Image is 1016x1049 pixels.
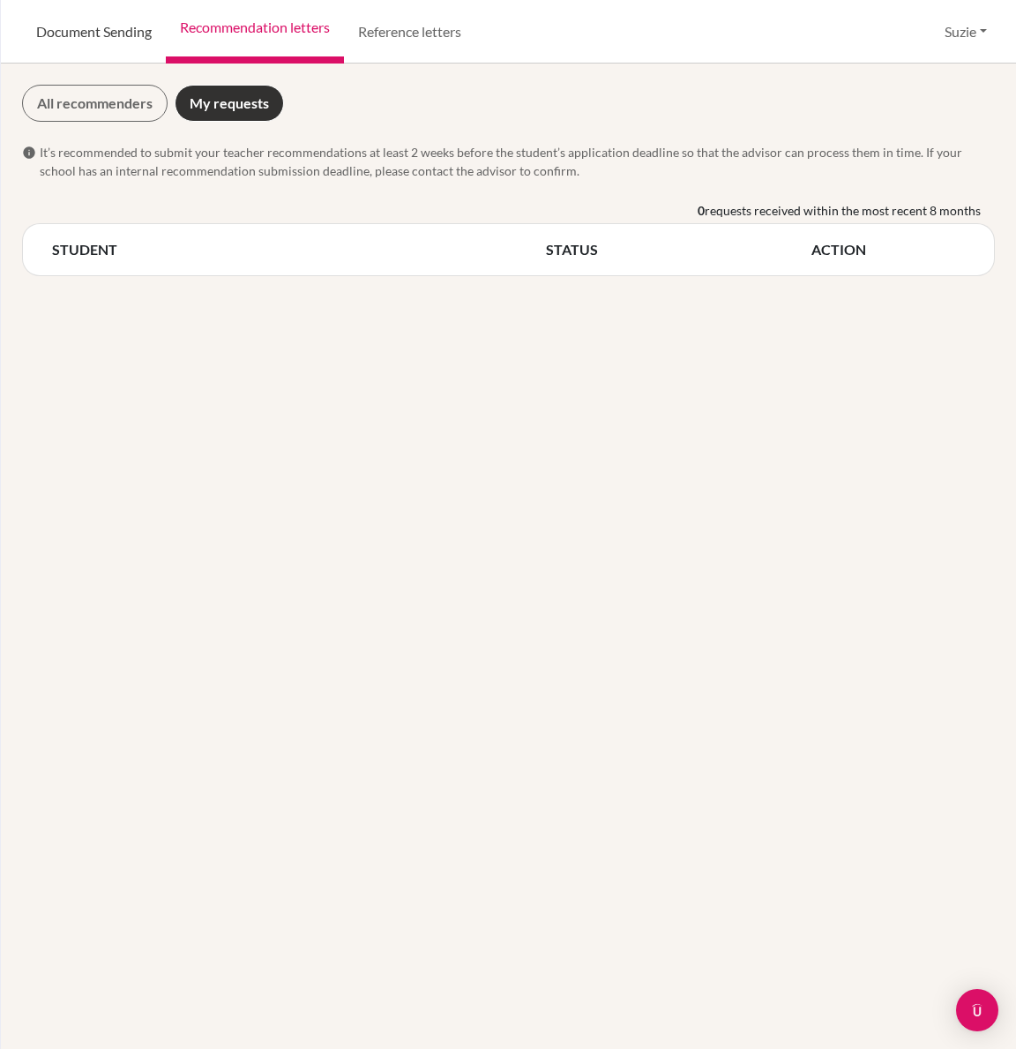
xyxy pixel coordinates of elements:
span: requests received within the most recent 8 months [705,201,981,220]
button: Suzie [937,15,995,49]
a: My requests [175,85,284,122]
b: 0 [698,201,705,220]
span: It’s recommended to submit your teacher recommendations at least 2 weeks before the student’s app... [40,143,995,180]
div: Open Intercom Messenger [956,989,998,1031]
th: STUDENT [51,238,545,261]
span: info [22,146,36,160]
th: STATUS [545,238,811,261]
th: ACTION [811,238,966,261]
a: All recommenders [22,85,168,122]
